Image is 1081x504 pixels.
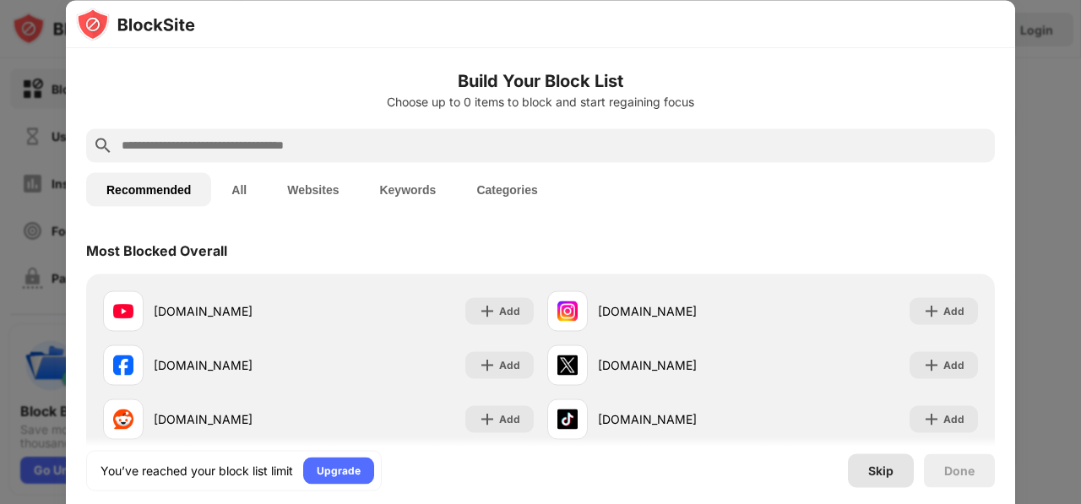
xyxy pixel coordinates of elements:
[557,301,578,321] img: favicons
[100,462,293,479] div: You’ve reached your block list limit
[944,463,975,477] div: Done
[113,355,133,375] img: favicons
[598,410,763,428] div: [DOMAIN_NAME]
[456,172,557,206] button: Categories
[113,301,133,321] img: favicons
[943,302,964,319] div: Add
[154,302,318,320] div: [DOMAIN_NAME]
[557,355,578,375] img: favicons
[317,462,361,479] div: Upgrade
[86,241,227,258] div: Most Blocked Overall
[154,410,318,428] div: [DOMAIN_NAME]
[598,356,763,374] div: [DOMAIN_NAME]
[499,410,520,427] div: Add
[943,410,964,427] div: Add
[598,302,763,320] div: [DOMAIN_NAME]
[86,95,995,108] div: Choose up to 0 items to block and start regaining focus
[93,135,113,155] img: search.svg
[154,356,318,374] div: [DOMAIN_NAME]
[86,172,211,206] button: Recommended
[499,356,520,373] div: Add
[267,172,359,206] button: Websites
[499,302,520,319] div: Add
[113,409,133,429] img: favicons
[868,463,894,477] div: Skip
[86,68,995,93] h6: Build Your Block List
[211,172,267,206] button: All
[76,7,195,41] img: logo-blocksite.svg
[359,172,456,206] button: Keywords
[557,409,578,429] img: favicons
[943,356,964,373] div: Add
